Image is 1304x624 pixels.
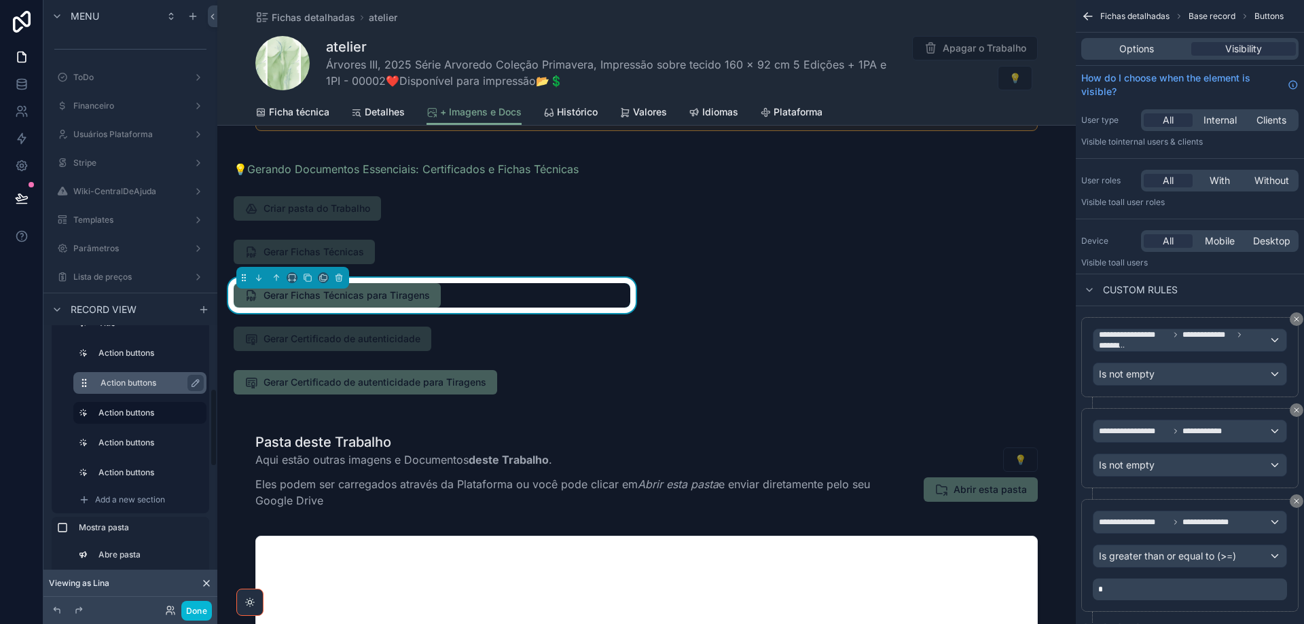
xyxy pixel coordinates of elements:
span: Fichas detalhadas [1100,11,1170,22]
label: Abre pasta [98,549,201,560]
label: Parâmetros [73,243,187,254]
span: Detalhes [365,105,405,119]
span: Árvores III, 2025 Série Arvoredo Coleção Primavera, Impressão sobre tecido 160 x 92 cm 5 Edições ... [326,56,903,89]
a: + Imagens e Docs [427,100,522,126]
span: + Imagens e Docs [440,105,522,119]
label: User roles [1081,175,1136,186]
a: Stripe [52,152,209,174]
label: Action buttons [98,437,201,448]
span: Add a new section [95,494,165,505]
button: Is not empty [1093,363,1287,386]
button: Is greater than or equal to (>=) [1093,545,1287,568]
label: Usuários Plataforma [73,129,187,140]
span: Is not empty [1099,367,1155,381]
label: Wiki-CentralDeAjuda [73,186,187,197]
span: Viewing as Lina [49,578,109,589]
a: Histórico [543,100,598,127]
a: ToDo [52,67,209,88]
div: scrollable content [43,325,217,575]
a: Parâmetros [52,238,209,259]
a: Fichas detalhadas [255,11,355,24]
p: Visible to [1081,197,1299,208]
a: Plataforma [760,100,822,127]
span: All user roles [1116,197,1165,207]
a: Usuários Plataforma [52,124,209,145]
label: ToDo [73,72,187,83]
a: Detalhes [351,100,405,127]
button: Is not empty [1093,454,1287,477]
span: Visibility [1225,42,1262,56]
span: Buttons [1254,11,1284,22]
span: Without [1254,174,1289,187]
a: Idiomas [689,100,738,127]
label: Stripe [73,158,187,168]
label: Device [1081,236,1136,246]
label: Action buttons [101,378,196,388]
a: Wiki-CentralDeAjuda [52,181,209,202]
span: Internal [1203,113,1237,127]
span: Fichas detalhadas [272,11,355,24]
span: All [1163,234,1174,248]
span: Is greater than or equal to (>=) [1099,549,1236,563]
span: Idiomas [702,105,738,119]
a: Templates [52,209,209,231]
a: Ficha técnica [255,100,329,127]
span: All [1163,174,1174,187]
label: Templates [73,215,187,225]
a: Financeiro [52,95,209,117]
span: all users [1116,257,1148,268]
span: Valores [633,105,667,119]
span: Ficha técnica [269,105,329,119]
button: Done [181,601,212,621]
span: Is not empty [1099,458,1155,472]
span: Internal users & clients [1116,136,1203,147]
label: Action buttons [98,407,196,418]
h1: atelier [326,37,903,56]
span: Options [1119,42,1154,56]
label: Lista de preços [73,272,187,282]
span: All [1163,113,1174,127]
span: Record view [71,303,137,316]
p: Visible to [1081,136,1299,147]
span: How do I choose when the element is visible? [1081,71,1282,98]
label: Action buttons [98,348,201,359]
span: With [1210,174,1230,187]
span: Plataforma [774,105,822,119]
span: Menu [71,10,99,23]
label: User type [1081,115,1136,126]
span: Clients [1256,113,1286,127]
span: Histórico [557,105,598,119]
a: Valores [619,100,667,127]
span: Desktop [1253,234,1290,248]
p: Visible to [1081,257,1299,268]
span: Base record [1189,11,1235,22]
label: Mostra pasta [79,522,204,533]
label: Action buttons [98,467,201,478]
label: Financeiro [73,100,187,111]
span: Mobile [1205,234,1235,248]
a: How do I choose when the element is visible? [1081,71,1299,98]
a: atelier [369,11,397,24]
a: Lista de preços [52,266,209,288]
span: Custom rules [1103,283,1178,297]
